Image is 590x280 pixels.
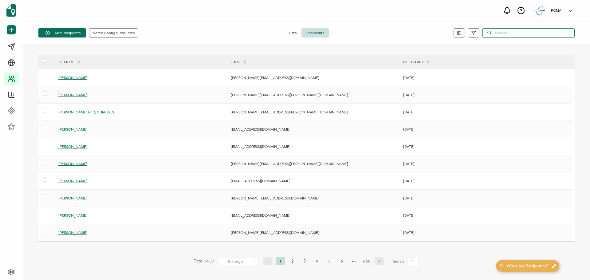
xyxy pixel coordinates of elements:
li: 3 [300,257,309,265]
span: [DATE] [403,179,415,183]
img: minimize-icon.svg [552,264,556,268]
span: [PERSON_NAME] [58,196,87,200]
h5: PCMA [551,8,561,13]
img: 5c892e8a-a8c9-4ab0-b501-e22bba25706e.jpg [536,6,545,15]
span: [PERSON_NAME] [58,75,87,80]
span: [DATE] [403,161,415,166]
button: Add Recipients [38,28,86,37]
li: 4 [313,257,322,265]
span: Name Change Requests [92,31,135,35]
span: [PERSON_NAME][EMAIL_ADDRESS][DOMAIN_NAME] [231,230,319,235]
span: [PERSON_NAME][EMAIL_ADDRESS][PERSON_NAME][DOMAIN_NAME] [231,110,348,114]
span: [PERSON_NAME][EMAIL_ADDRESS][PERSON_NAME][DOMAIN_NAME] [231,161,348,166]
span: [EMAIL_ADDRESS][DOMAIN_NAME] [231,179,290,183]
span: [PERSON_NAME] [58,161,87,166]
span: [EMAIL_ADDRESS][DOMAIN_NAME] [231,127,290,132]
span: [DATE] [403,127,415,132]
span: [DATE] [403,230,415,235]
span: [PERSON_NAME][EMAIL_ADDRESS][PERSON_NAME][DOMAIN_NAME] [231,93,348,97]
span: [PERSON_NAME] [58,179,87,183]
span: [PERSON_NAME] [58,93,87,97]
span: [PERSON_NAME] [58,213,87,218]
li: 666 [362,257,372,265]
div: DATE CREATED [400,57,572,67]
span: [PERSON_NAME] PhD, CHIA, DES [58,110,114,114]
span: Recipients [301,28,329,37]
span: [EMAIL_ADDRESS][DOMAIN_NAME] [231,213,290,218]
input: Search [482,28,575,37]
div: FULL NAME [55,57,228,67]
span: [PERSON_NAME][EMAIL_ADDRESS][DOMAIN_NAME] [231,75,319,80]
span: [PERSON_NAME] [58,127,87,132]
img: sertifier-logomark-colored.svg [6,4,16,17]
li: 1 [276,257,285,265]
button: Name Change Requests [89,28,138,37]
span: [DATE] [403,110,415,114]
span: What are Recipients? [507,263,549,269]
span: Total 6657 [194,257,214,266]
span: [PERSON_NAME][EMAIL_ADDRESS][DOMAIN_NAME] [231,196,319,200]
input: Select [219,258,257,266]
li: 6 [337,257,346,265]
span: Go to [393,257,420,266]
li: 2 [288,257,297,265]
span: [EMAIL_ADDRESS][DOMAIN_NAME] [231,144,290,149]
span: [DATE] [403,144,415,149]
div: E-MAIL [228,57,400,67]
span: Lists [284,28,301,37]
li: 5 [325,257,334,265]
span: [PERSON_NAME] [58,230,87,235]
span: [DATE] [403,75,415,80]
span: [PERSON_NAME] [58,144,87,149]
span: [DATE] [403,213,415,218]
span: [DATE] [403,93,415,97]
span: [DATE] [403,196,415,200]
